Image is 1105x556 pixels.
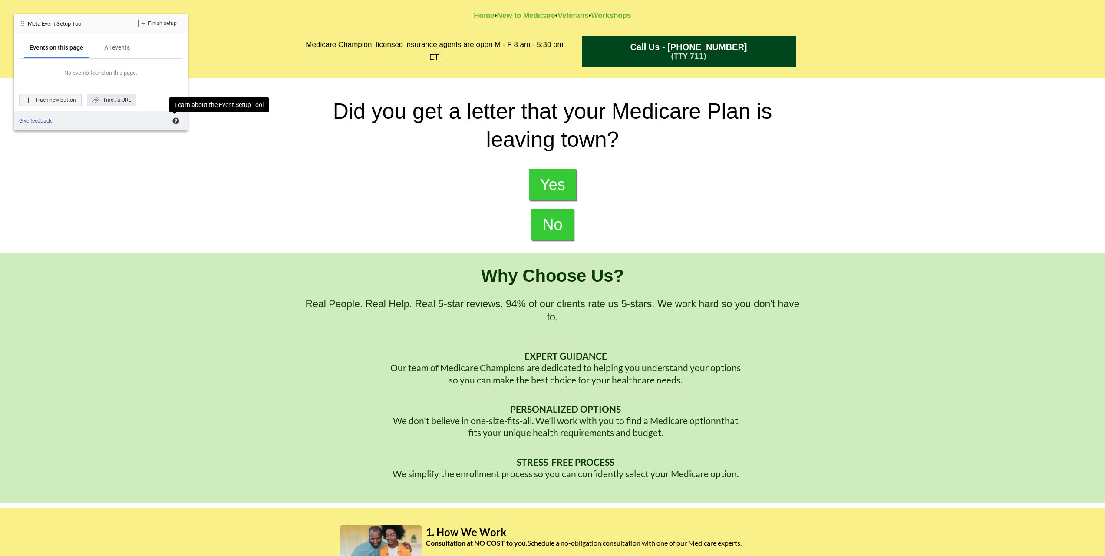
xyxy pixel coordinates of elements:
a: Call Us - 1-833-344-4981 (TTY 711) [582,36,796,67]
div: Learn about the Event Setup Tool [169,97,269,112]
h2: Real People. Real Help. Real 5-star reviews. 94% of our clients rate us 5-stars. We work hard so ... [301,298,805,324]
a: New to Medicare [497,11,555,20]
strong: EXPERT GUIDANCE [524,350,607,361]
h2: Schedule a no-obligation consultation with one of our Medicare experts. [426,539,765,548]
div: All events [99,38,135,58]
h2: Medicare Champion, licensed insurance agents are open M - F 8 am - 5:30 pm ET. [301,39,569,64]
p: We don't believe in one-size-fits-all. We'll work with you to find a Medicare optionnthat [329,415,802,426]
a: Workshops [591,11,631,20]
div: Meta Event Setup Tool [28,20,82,27]
a: Home [474,11,494,20]
h2: Did you get a letter that your Medicare Plan is leaving town? [301,97,805,154]
span: (TTY 711) [671,53,706,60]
div: Finish setup [132,17,182,30]
div: All events [104,43,130,51]
p: so you can make the best choice for your healthcare needs. [329,374,802,386]
div: Learn about the Event Setup Tool [169,115,182,127]
strong: • [495,11,497,20]
a: Veterans [558,11,589,20]
p: Our team of Medicare Champions are dedicated to helping you understand your options [329,362,802,373]
span: No [542,216,562,234]
a: Yes [529,169,576,200]
div: Events on this page [24,38,89,58]
a: No [531,209,573,240]
strong: Consultation at NO COST to you. [426,539,528,547]
a: Give feedback [19,117,52,124]
strong: STRESS-FREE PROCESS [517,456,614,467]
h2: 1. How We Work [426,525,765,539]
strong: • [588,11,591,20]
h1: Why Choose Us? [301,264,805,287]
strong: PERSONALIZED OPTIONS [510,403,621,414]
div: No events found on this page. [64,69,137,77]
span: Yes [540,176,565,194]
span: Call Us - [PHONE_NUMBER] [630,42,747,52]
div: Track new button [19,94,82,106]
strong: • [555,11,558,20]
p: fits your unique health requirements and budget. [329,426,802,438]
p: We simplify the enrollment process so you can confidently select your Medicare option. [329,468,802,479]
div: Events on this page [30,43,83,51]
div: Track a URL [87,94,136,106]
